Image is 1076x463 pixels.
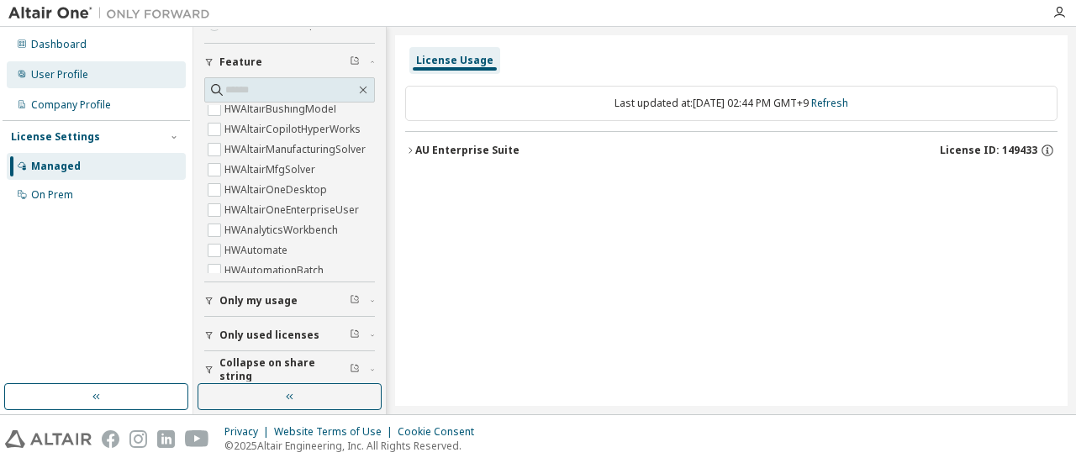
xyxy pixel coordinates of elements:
label: HWAltairBushingModel [224,99,340,119]
label: HWAltairManufacturingSolver [224,139,369,160]
div: Dashboard [31,38,87,51]
label: HWAltairOneDesktop [224,180,330,200]
div: License Settings [11,130,100,144]
span: Feature [219,55,262,69]
label: HWAltairOneEnterpriseUser [224,200,362,220]
div: Privacy [224,425,274,439]
span: Clear filter [350,363,360,376]
img: linkedin.svg [157,430,175,448]
img: youtube.svg [185,430,209,448]
label: HWAnalyticsWorkbench [224,220,341,240]
button: Feature [204,44,375,81]
label: HWAutomationBatch [224,260,327,281]
span: Only my usage [219,294,298,308]
span: Clear filter [350,55,360,69]
div: Last updated at: [DATE] 02:44 PM GMT+9 [405,86,1058,121]
span: Clear filter [350,329,360,342]
span: Collapse on share string [219,356,350,383]
button: Only my usage [204,282,375,319]
div: Website Terms of Use [274,425,398,439]
div: Company Profile [31,98,111,112]
div: Managed [31,160,81,173]
button: Only used licenses [204,317,375,354]
img: instagram.svg [129,430,147,448]
div: User Profile [31,68,88,82]
a: Refresh [811,96,848,110]
span: Only used licenses [219,329,319,342]
label: HWAutomate [224,240,291,260]
label: HWAltairMfgSolver [224,160,319,180]
span: License ID: 149433 [940,144,1037,157]
img: altair_logo.svg [5,430,92,448]
div: AU Enterprise Suite [415,144,520,157]
div: On Prem [31,188,73,202]
img: Altair One [8,5,219,22]
div: Cookie Consent [398,425,484,439]
span: Clear filter [350,294,360,308]
label: HWAltairCopilotHyperWorks [224,119,364,139]
div: License Usage [416,54,493,67]
button: AU Enterprise SuiteLicense ID: 149433 [405,132,1058,169]
button: Collapse on share string [204,351,375,388]
img: facebook.svg [102,430,119,448]
p: © 2025 Altair Engineering, Inc. All Rights Reserved. [224,439,484,453]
